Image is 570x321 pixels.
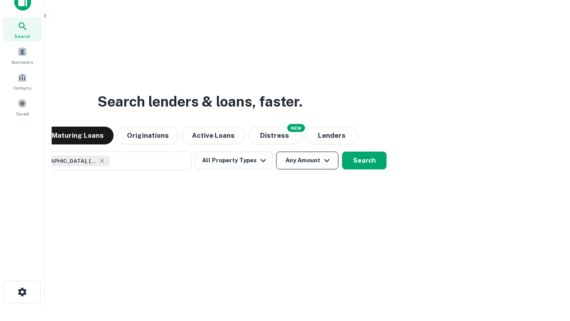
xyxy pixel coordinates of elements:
a: Search [3,17,42,41]
span: Search [14,33,30,40]
iframe: Chat Widget [525,221,570,264]
button: Search [342,152,387,169]
h3: Search lenders & loans, faster. [98,91,302,112]
div: NEW [287,124,305,132]
button: Originations [117,127,179,144]
span: Borrowers [12,58,33,66]
a: Contacts [3,69,42,93]
button: [GEOGRAPHIC_DATA], [GEOGRAPHIC_DATA], [GEOGRAPHIC_DATA] [13,152,191,170]
a: Borrowers [3,43,42,67]
button: Active Loans [182,127,244,144]
button: Any Amount [276,152,338,169]
span: Saved [16,110,29,117]
span: [GEOGRAPHIC_DATA], [GEOGRAPHIC_DATA], [GEOGRAPHIC_DATA] [30,157,97,165]
button: Search distressed loans with lien and other non-mortgage details. [248,127,301,144]
a: Saved [3,95,42,119]
button: Lenders [305,127,358,144]
button: Maturing Loans [42,127,114,144]
span: Contacts [13,84,31,91]
button: All Property Types [195,152,273,169]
